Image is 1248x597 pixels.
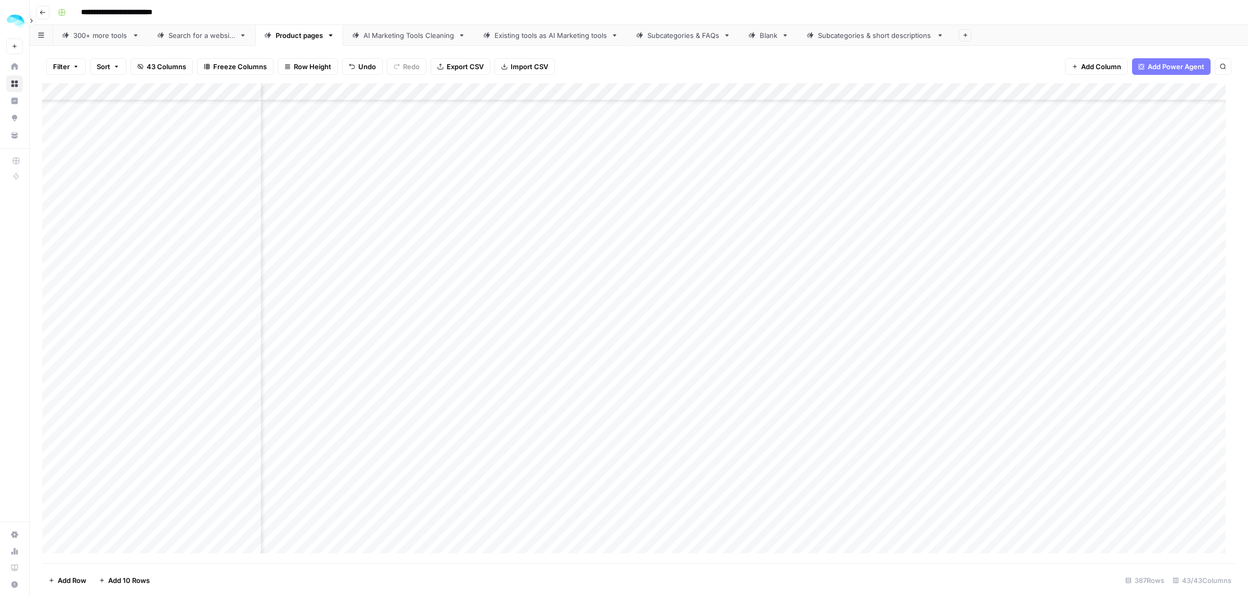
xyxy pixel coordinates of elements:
[495,30,607,41] div: Existing tools as AI Marketing tools
[403,61,420,72] span: Redo
[53,25,148,46] a: 300+ more tools
[343,25,474,46] a: AI Marketing Tools Cleaning
[168,30,235,41] div: Search for a website
[1065,58,1128,75] button: Add Column
[93,572,156,589] button: Add 10 Rows
[1081,61,1121,72] span: Add Column
[213,61,267,72] span: Freeze Columns
[6,543,23,560] a: Usage
[495,58,555,75] button: Import CSV
[6,526,23,543] a: Settings
[294,61,331,72] span: Row Height
[6,58,23,75] a: Home
[818,30,932,41] div: Subcategories & short descriptions
[147,61,186,72] span: 43 Columns
[447,61,484,72] span: Export CSV
[131,58,193,75] button: 43 Columns
[6,110,23,126] a: Opportunities
[278,58,338,75] button: Row Height
[431,58,490,75] button: Export CSV
[1132,58,1211,75] button: Add Power Agent
[474,25,627,46] a: Existing tools as AI Marketing tools
[798,25,953,46] a: Subcategories & short descriptions
[6,93,23,109] a: Insights
[6,576,23,593] button: Help + Support
[6,75,23,92] a: Browse
[148,25,255,46] a: Search for a website
[342,58,383,75] button: Undo
[363,30,454,41] div: AI Marketing Tools Cleaning
[627,25,739,46] a: Subcategories & FAQs
[6,127,23,144] a: Your Data
[387,58,426,75] button: Redo
[739,25,798,46] a: Blank
[108,575,150,586] span: Add 10 Rows
[511,61,548,72] span: Import CSV
[647,30,719,41] div: Subcategories & FAQs
[6,12,25,31] img: ColdiQ Logo
[53,61,70,72] span: Filter
[6,8,23,34] button: Workspace: ColdiQ
[1121,572,1168,589] div: 387 Rows
[58,575,86,586] span: Add Row
[6,560,23,576] a: Learning Hub
[276,30,323,41] div: Product pages
[42,572,93,589] button: Add Row
[197,58,274,75] button: Freeze Columns
[358,61,376,72] span: Undo
[90,58,126,75] button: Sort
[1148,61,1204,72] span: Add Power Agent
[760,30,777,41] div: Blank
[255,25,343,46] a: Product pages
[46,58,86,75] button: Filter
[97,61,110,72] span: Sort
[73,30,128,41] div: 300+ more tools
[1168,572,1236,589] div: 43/43 Columns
